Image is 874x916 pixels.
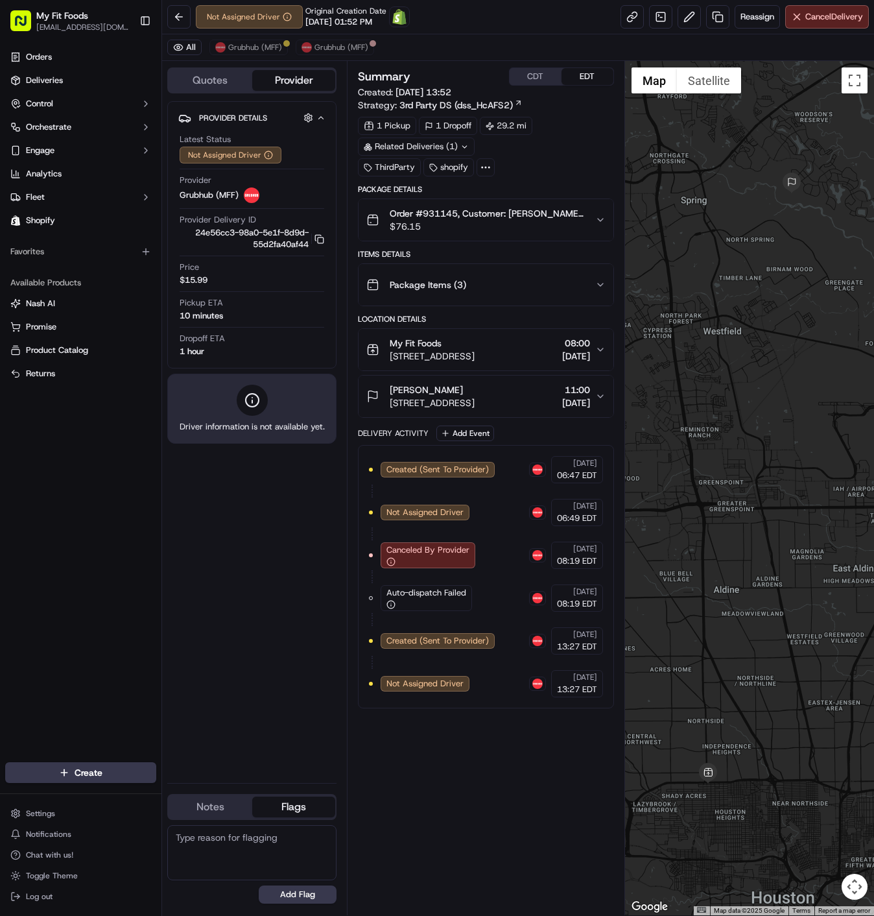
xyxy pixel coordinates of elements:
div: Related Deliveries (1) [358,138,475,156]
button: Flags [252,797,336,817]
span: API Documentation [123,289,208,302]
span: [DATE] 01:52 PM [305,16,372,28]
button: Toggle Theme [5,867,156,885]
span: Map data ©2025 Google [714,907,785,914]
span: 13:27 EDT [557,684,597,695]
img: 1736555255976-a54dd68f-1ca7-489b-9aae-adbdc363a1c4 [26,236,36,247]
span: Promise [26,321,56,333]
span: Fleet [26,191,45,203]
button: Not Assigned Driver [180,147,281,163]
span: [DATE] [148,235,174,246]
a: Shopify [389,6,410,27]
span: Not Assigned Driver [386,507,464,518]
span: • [141,235,145,246]
span: Control [26,98,53,110]
img: 5e692f75ce7d37001a5d71f1 [532,464,543,475]
button: Package Items (3) [359,264,613,306]
span: Orders [26,51,52,63]
span: My Fit Foods [390,337,442,350]
div: 💻 [110,291,120,301]
button: Reassign [735,5,780,29]
span: Create [75,766,102,779]
span: Original Creation Date [305,6,386,16]
button: Quotes [169,70,252,91]
div: Package Details [358,184,613,195]
a: Powered byPylon [91,320,157,331]
span: Settings [26,808,55,819]
span: Pickup ETA [180,297,223,309]
a: Open this area in Google Maps (opens a new window) [628,898,671,915]
span: [DATE] 13:52 [396,86,451,98]
button: [PERSON_NAME][STREET_ADDRESS]11:00[DATE] [359,376,613,417]
a: 📗Knowledge Base [8,284,104,307]
img: Shopify logo [10,215,21,226]
img: Wisdom Oko [13,223,34,248]
p: Welcome 👋 [13,51,236,72]
button: Show satellite imagery [677,67,741,93]
span: Latest Status [180,134,231,145]
span: $76.15 [390,220,584,233]
span: Package Items ( 3 ) [390,278,466,291]
button: See all [201,165,236,181]
span: $15.99 [180,274,207,286]
span: Product Catalog [26,344,88,356]
span: 3rd Party DS (dss_HcAFS2) [399,99,513,112]
a: Returns [10,368,151,380]
img: 5e692f75ce7d37001a5d71f1 [301,42,312,53]
span: Wisdom [PERSON_NAME] [40,235,138,246]
button: Order #931145, Customer: [PERSON_NAME], Customer's 41 Order, [US_STATE], Next Day: [DATE] | Time:... [359,199,613,241]
div: Not Assigned Driver [196,5,303,29]
a: Product Catalog [10,344,151,356]
span: [DATE] [573,629,597,640]
span: 08:19 EDT [557,598,597,610]
button: Notifications [5,825,156,843]
div: Available Products [5,272,156,293]
img: Wisdom Oko [13,188,34,213]
span: [DATE] [562,396,590,409]
button: Control [5,93,156,114]
img: Google [628,898,671,915]
span: Price [180,261,199,273]
a: 💻API Documentation [104,284,213,307]
span: Analytics [26,168,62,180]
div: 1 hour [180,346,204,357]
button: My Fit Foods[STREET_ADDRESS]08:00[DATE] [359,329,613,370]
img: Shopify [392,9,407,25]
h3: Summary [358,71,410,82]
div: shopify [423,158,474,176]
input: Got a question? Start typing here... [34,83,233,97]
button: Chat with us! [5,846,156,864]
button: My Fit Foods[EMAIL_ADDRESS][DOMAIN_NAME] [5,5,134,36]
span: Deliveries [26,75,63,86]
button: Log out [5,887,156,906]
div: Past conversations [13,168,87,178]
span: [DATE] [573,458,597,468]
span: [DATE] [148,200,174,211]
span: Dropoff ETA [180,333,225,344]
button: Engage [5,140,156,161]
span: Provider [180,175,211,186]
span: [STREET_ADDRESS] [390,350,475,363]
div: Favorites [5,241,156,262]
div: 1 Dropoff [419,117,477,135]
button: My Fit Foods [36,9,88,22]
span: Not Assigned Driver [386,678,464,690]
button: Map camera controls [842,874,868,900]
span: Chat with us! [26,850,73,860]
img: 1736555255976-a54dd68f-1ca7-489b-9aae-adbdc363a1c4 [13,123,36,147]
div: 1 Pickup [358,117,416,135]
span: Grubhub (MFF) [314,42,368,53]
span: Canceled By Provider [386,544,469,556]
span: Toggle Theme [26,871,78,881]
span: Nash AI [26,298,55,309]
span: [STREET_ADDRESS] [390,396,475,409]
button: Start new chat [220,127,236,143]
div: We're available if you need us! [58,136,178,147]
button: Grubhub (MFF) [209,40,288,55]
span: Auto-dispatch Failed [386,587,466,599]
button: Fleet [5,187,156,208]
div: 29.2 mi [480,117,532,135]
img: 8571987876998_91fb9ceb93ad5c398215_72.jpg [27,123,51,147]
img: 5e692f75ce7d37001a5d71f1 [244,187,259,203]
